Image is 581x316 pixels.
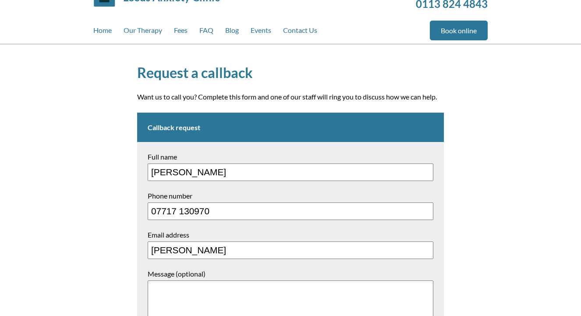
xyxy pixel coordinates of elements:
a: Fees [174,21,188,44]
label: Email address [148,231,433,239]
label: Full name [148,153,433,161]
p: Want us to call you? Complete this form and one of our staff will ring you to discuss how we can ... [137,92,444,102]
a: Blog [225,21,239,44]
label: Phone number [148,192,433,200]
a: Events [251,21,271,44]
a: FAQ [199,21,213,44]
a: Home [93,21,112,44]
a: Book online [430,21,488,40]
label: Message (optional) [148,270,433,278]
h1: Request a callback [137,64,444,81]
h2: Callback request [137,113,444,142]
a: Contact Us [283,21,317,44]
a: Our Therapy [124,21,162,44]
